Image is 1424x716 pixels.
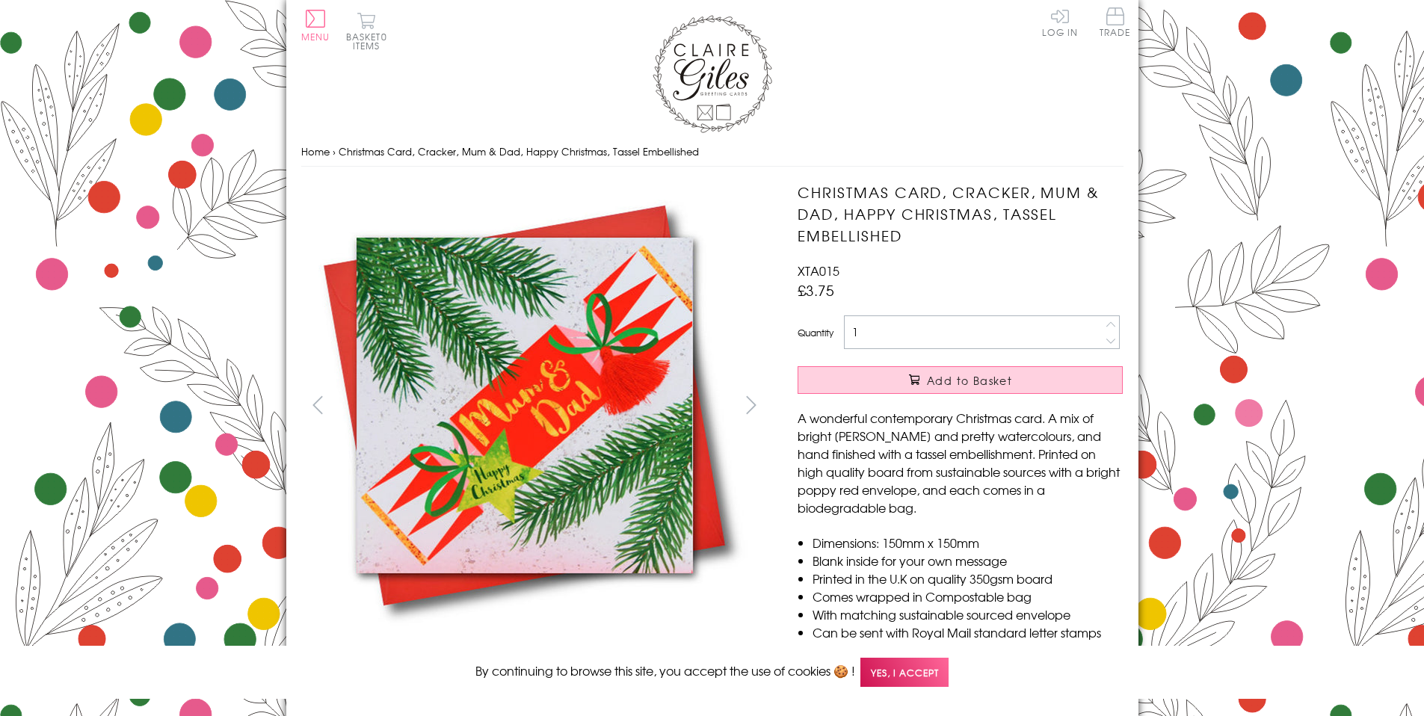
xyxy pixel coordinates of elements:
[333,144,336,158] span: ›
[301,144,330,158] a: Home
[301,388,335,422] button: prev
[860,658,949,687] span: Yes, I accept
[813,534,1123,552] li: Dimensions: 150mm x 150mm
[798,280,834,300] span: £3.75
[1100,7,1131,40] a: Trade
[353,30,387,52] span: 0 items
[1100,7,1131,37] span: Trade
[339,144,699,158] span: Christmas Card, Cracker, Mum & Dad, Happy Christmas, Tassel Embellished
[301,137,1124,167] nav: breadcrumbs
[798,262,839,280] span: XTA015
[1042,7,1078,37] a: Log In
[798,366,1123,394] button: Add to Basket
[798,326,833,339] label: Quantity
[768,182,1216,630] img: Christmas Card, Cracker, Mum & Dad, Happy Christmas, Tassel Embellished
[813,605,1123,623] li: With matching sustainable sourced envelope
[734,388,768,422] button: next
[346,12,387,50] button: Basket0 items
[813,623,1123,641] li: Can be sent with Royal Mail standard letter stamps
[813,587,1123,605] li: Comes wrapped in Compostable bag
[300,182,749,629] img: Christmas Card, Cracker, Mum & Dad, Happy Christmas, Tassel Embellished
[798,182,1123,246] h1: Christmas Card, Cracker, Mum & Dad, Happy Christmas, Tassel Embellished
[301,30,330,43] span: Menu
[301,10,330,41] button: Menu
[813,570,1123,587] li: Printed in the U.K on quality 350gsm board
[813,552,1123,570] li: Blank inside for your own message
[927,373,1012,388] span: Add to Basket
[798,409,1123,516] p: A wonderful contemporary Christmas card. A mix of bright [PERSON_NAME] and pretty watercolours, a...
[653,15,772,133] img: Claire Giles Greetings Cards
